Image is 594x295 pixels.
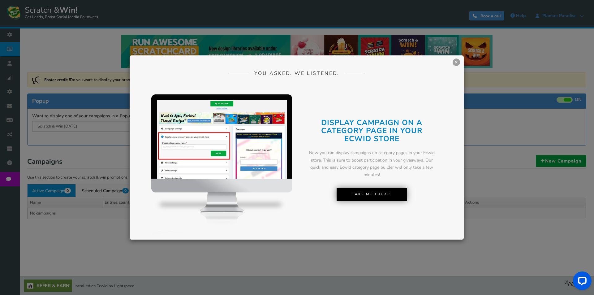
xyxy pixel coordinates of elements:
[157,100,287,179] img: screenshot
[453,59,460,66] a: ×
[254,71,339,76] span: YOU ASKED. WE LISTENED.
[337,188,407,201] a: Take Me There!
[151,94,292,237] img: mockup
[309,119,435,143] h2: DISPLAY CAMPAIGN ON A CATEGORY PAGE IN YOUR ECWID STORE
[568,269,594,295] iframe: LiveChat chat widget
[309,149,435,179] div: Now you can display campaigns on category pages in your Ecwid store. This is sure to boost partic...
